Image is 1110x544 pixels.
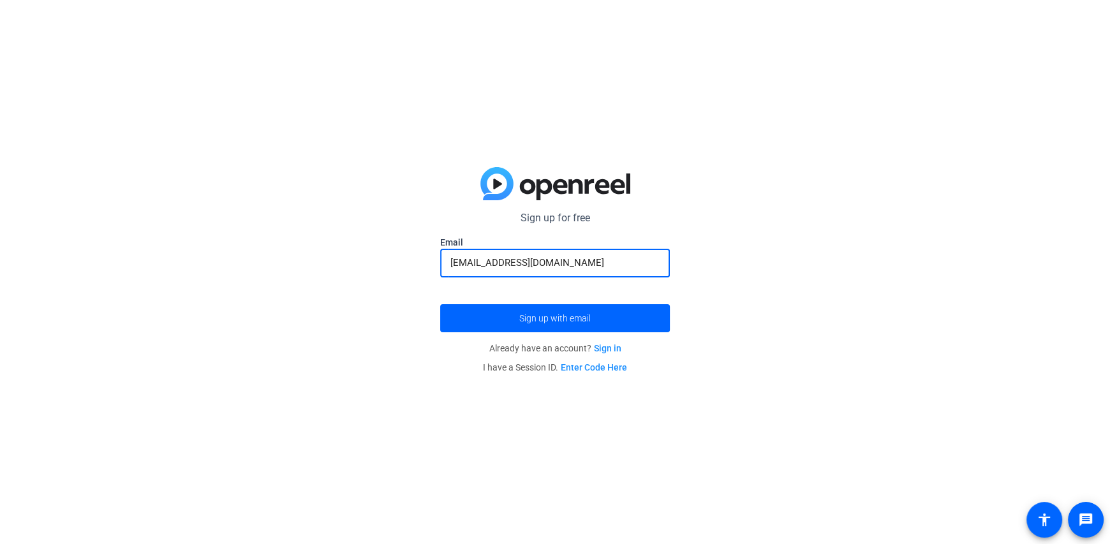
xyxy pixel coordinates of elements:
label: Email [440,236,670,249]
button: Sign up with email [440,304,670,332]
input: Enter Email Address [450,255,660,270]
span: I have a Session ID. [483,362,627,372]
a: Enter Code Here [561,362,627,372]
p: Sign up for free [440,210,670,226]
mat-icon: accessibility [1037,512,1052,527]
a: Sign in [594,343,621,353]
img: blue-gradient.svg [480,167,630,200]
mat-icon: message [1078,512,1093,527]
span: Already have an account? [489,343,621,353]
